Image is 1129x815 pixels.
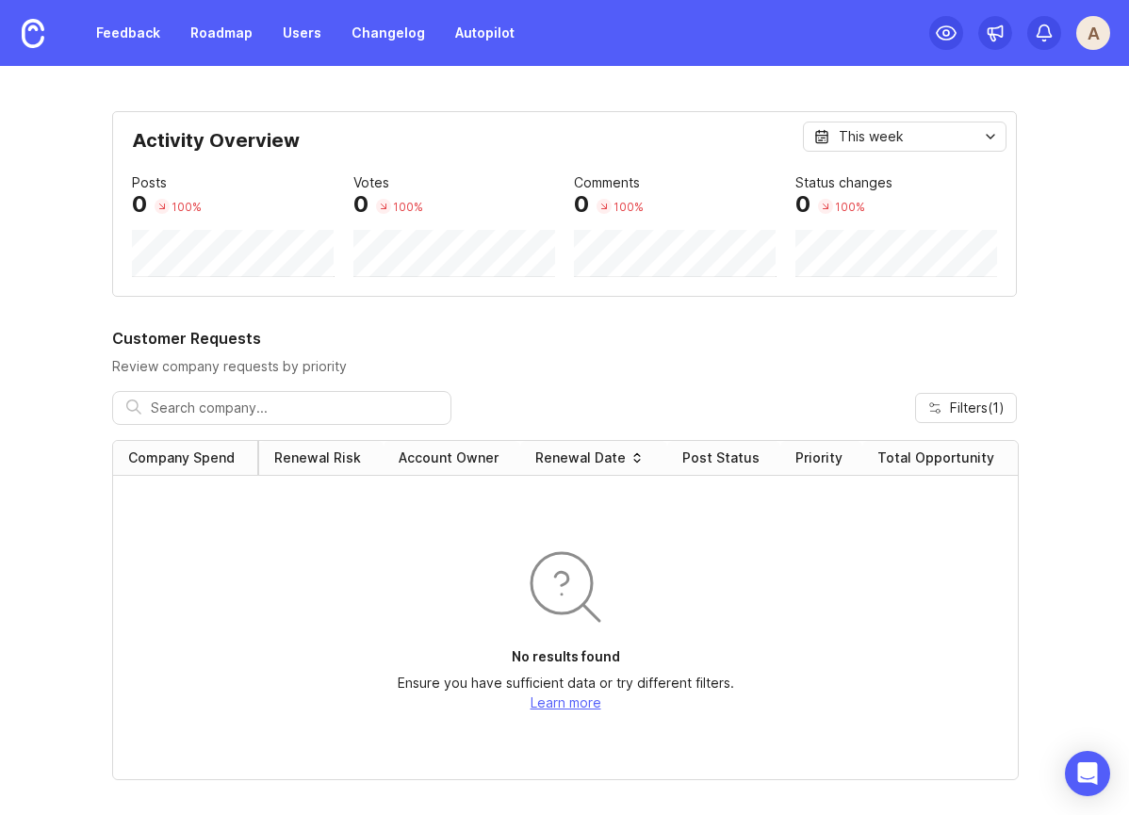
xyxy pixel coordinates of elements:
[132,172,167,193] div: Posts
[835,199,865,215] div: 100 %
[274,448,361,467] div: Renewal Risk
[353,172,389,193] div: Votes
[682,448,760,467] div: Post Status
[531,694,601,710] a: Learn more
[512,647,620,666] p: No results found
[132,193,147,216] div: 0
[179,16,264,50] a: Roadmap
[85,16,172,50] a: Feedback
[915,393,1017,423] button: Filters(1)
[795,172,892,193] div: Status changes
[112,327,1017,350] h2: Customer Requests
[975,129,1006,144] svg: toggle icon
[1076,16,1110,50] button: A
[877,448,994,467] div: Total Opportunity
[398,674,734,693] p: Ensure you have sufficient data or try different filters.
[795,448,843,467] div: Priority
[535,448,626,467] div: Renewal Date
[399,448,499,467] div: Account Owner
[520,542,611,632] img: svg+xml;base64,PHN2ZyB3aWR0aD0iOTYiIGhlaWdodD0iOTYiIGZpbGw9Im5vbmUiIHhtbG5zPSJodHRwOi8vd3d3LnczLm...
[444,16,526,50] a: Autopilot
[172,199,202,215] div: 100 %
[393,199,423,215] div: 100 %
[839,126,904,147] div: This week
[574,193,589,216] div: 0
[1065,751,1110,796] div: Open Intercom Messenger
[988,399,1005,416] span: ( 1 )
[795,193,810,216] div: 0
[132,131,997,165] div: Activity Overview
[151,398,437,418] input: Search company...
[950,399,1005,417] span: Filters
[614,199,644,215] div: 100 %
[22,19,44,48] img: Canny Home
[353,193,368,216] div: 0
[340,16,436,50] a: Changelog
[271,16,333,50] a: Users
[128,448,235,467] div: Company Spend
[112,357,1017,376] p: Review company requests by priority
[574,172,640,193] div: Comments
